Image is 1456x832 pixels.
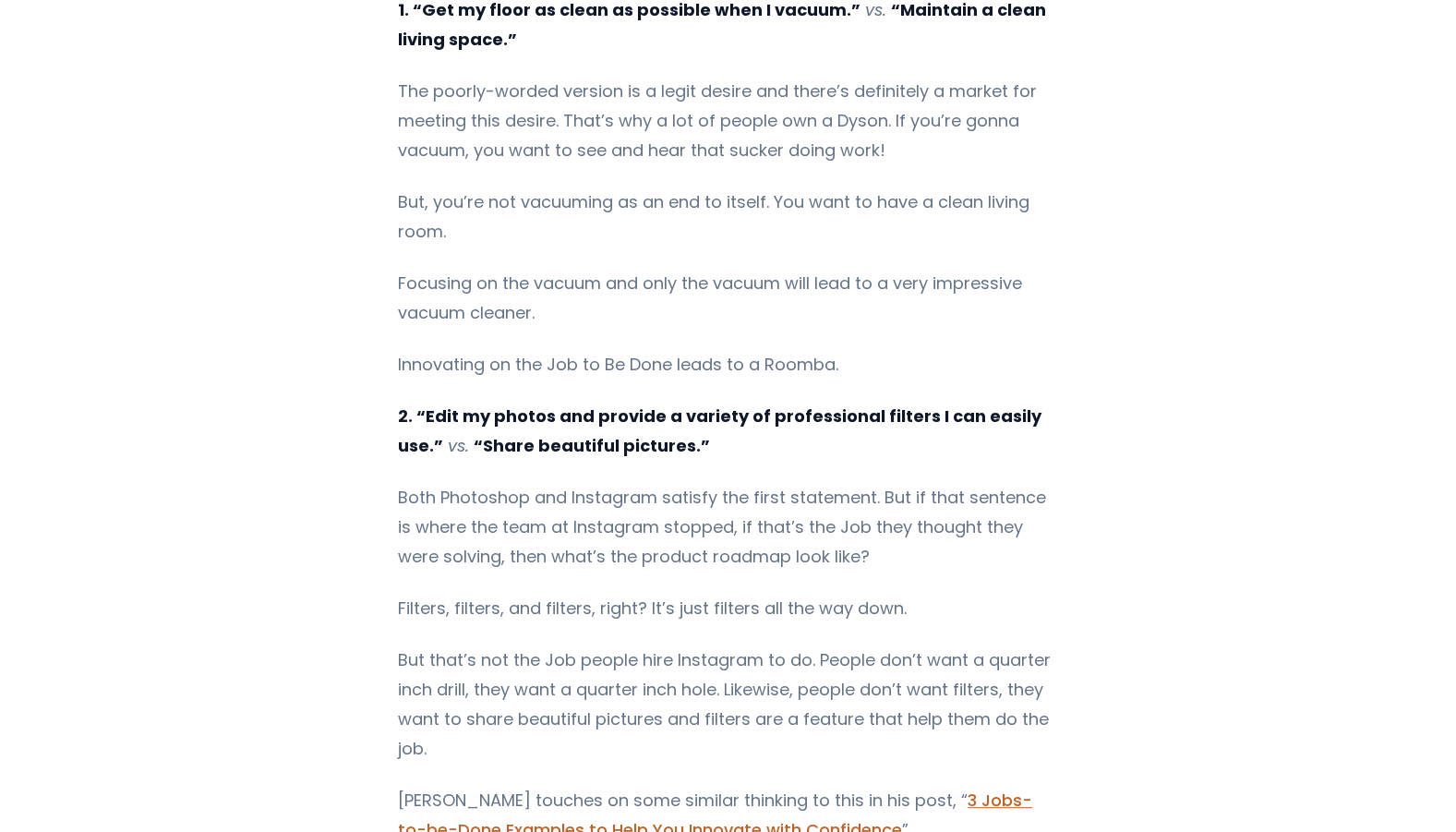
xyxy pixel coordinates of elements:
[398,483,1058,572] p: Both Photoshop and Instagram satisfy the first statement. But if that sentence is where the team ...
[398,404,1041,457] strong: 2. “Edit my photos and provide a variety of professional filters I can easily use.”
[398,77,1058,165] p: The poorly-worded version is a legit desire and there’s definitely a market for meeting this desi...
[398,594,1058,623] p: Filters, filters, and filters, right? It’s just filters all the way down.
[474,434,710,457] strong: “Share beautiful pictures.”
[398,645,1058,764] p: But that’s not the Job people hire Instagram to do. People don’t want a quarter inch drill, they ...
[398,187,1058,247] p: But, you’re not vacuuming as an end to itself. You want to have a clean living room.
[448,434,469,457] em: vs.
[398,269,1058,328] p: Focusing on the vacuum and only the vacuum will lead to a very impressive vacuum cleaner.
[398,350,1058,380] p: Innovating on the Job to Be Done leads to a Roomba.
